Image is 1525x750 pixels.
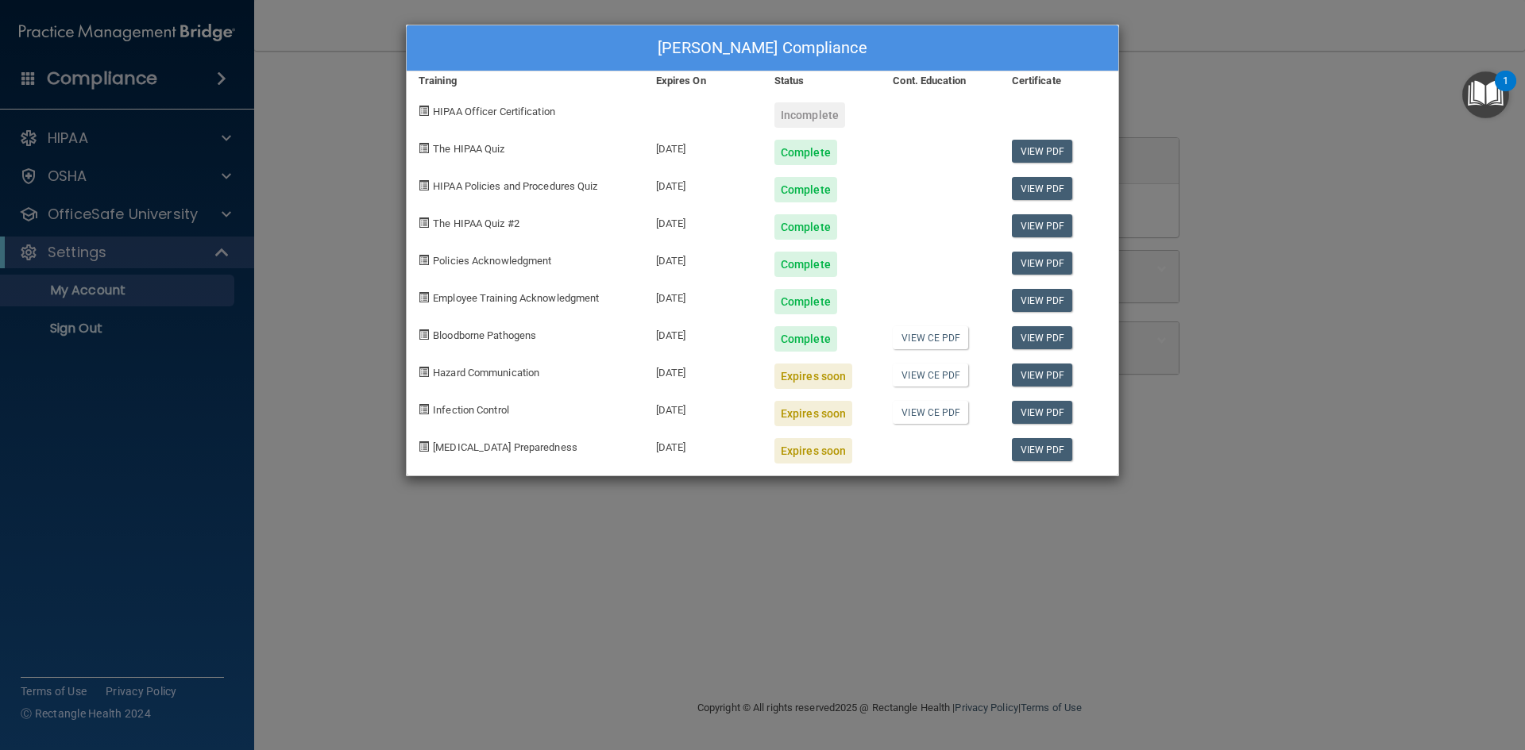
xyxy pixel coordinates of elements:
[433,106,555,117] span: HIPAA Officer Certification
[774,363,852,389] div: Expires soon
[433,292,599,304] span: Employee Training Acknowledgment
[644,240,762,277] div: [DATE]
[774,252,837,277] div: Complete
[762,71,881,90] div: Status
[644,389,762,426] div: [DATE]
[774,214,837,240] div: Complete
[1012,363,1073,387] a: View PDF
[407,25,1118,71] div: [PERSON_NAME] Compliance
[774,177,837,202] div: Complete
[774,438,852,463] div: Expires soon
[1000,71,1118,90] div: Certificate
[1012,177,1073,200] a: View PDF
[1012,326,1073,349] a: View PDF
[1012,438,1073,461] a: View PDF
[433,329,536,341] span: Bloodborne Pathogens
[433,255,551,267] span: Policies Acknowledgment
[774,140,837,165] div: Complete
[433,180,597,192] span: HIPAA Policies and Procedures Quiz
[1012,252,1073,275] a: View PDF
[644,352,762,389] div: [DATE]
[644,128,762,165] div: [DATE]
[893,326,968,349] a: View CE PDF
[1012,214,1073,237] a: View PDF
[1012,289,1073,312] a: View PDF
[644,71,762,90] div: Expires On
[893,401,968,424] a: View CE PDF
[433,217,519,229] span: The HIPAA Quiz #2
[644,202,762,240] div: [DATE]
[881,71,999,90] div: Cont. Education
[1503,81,1508,102] div: 1
[433,143,504,155] span: The HIPAA Quiz
[774,401,852,426] div: Expires soon
[893,363,968,387] a: View CE PDF
[407,71,644,90] div: Training
[644,165,762,202] div: [DATE]
[1012,140,1073,163] a: View PDF
[433,367,539,379] span: Hazard Communication
[644,314,762,352] div: [DATE]
[774,289,837,314] div: Complete
[433,441,577,453] span: [MEDICAL_DATA] Preparedness
[1462,71,1509,118] button: Open Resource Center, 1 new notification
[433,404,509,416] span: Infection Control
[774,326,837,352] div: Complete
[644,426,762,463] div: [DATE]
[644,277,762,314] div: [DATE]
[774,102,845,128] div: Incomplete
[1012,401,1073,424] a: View PDF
